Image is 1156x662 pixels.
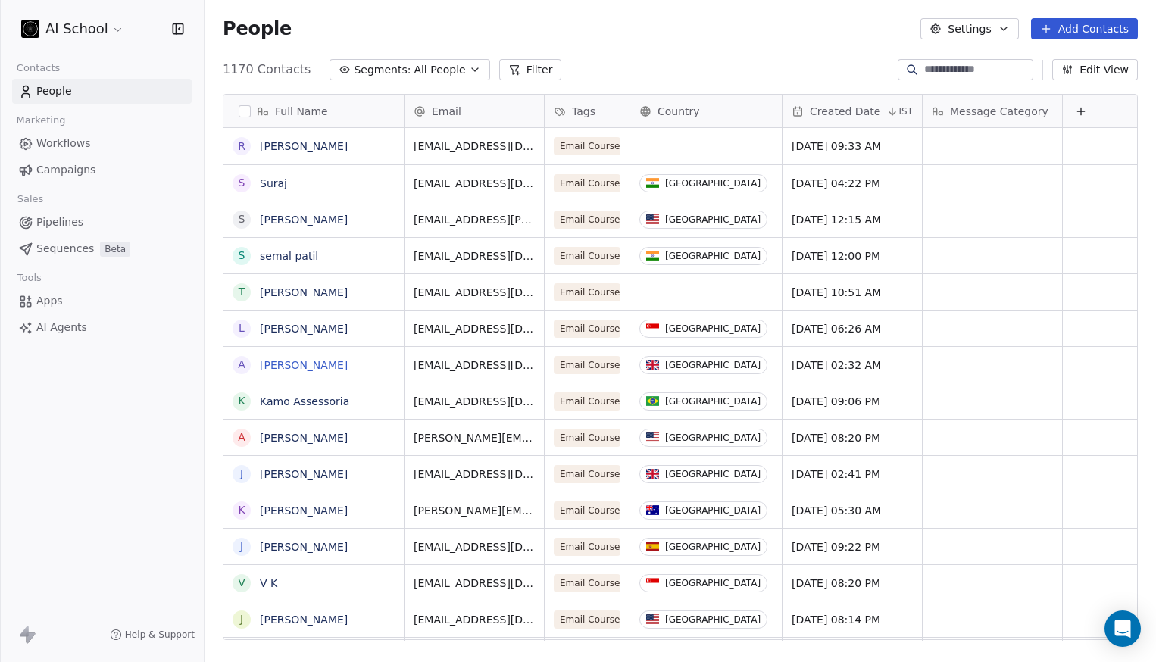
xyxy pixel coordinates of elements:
div: S [239,175,245,191]
span: Marketing [10,109,72,132]
span: Email Course - Intro to LLMs [554,465,620,483]
div: [GEOGRAPHIC_DATA] [665,178,761,189]
span: Created Date [810,104,880,119]
a: Pipelines [12,210,192,235]
div: Created DateIST [783,95,922,127]
a: AI Agents [12,315,192,340]
span: Beta [100,242,130,257]
a: Suraj [260,177,287,189]
div: Tags [545,95,630,127]
div: K [238,502,245,518]
span: People [223,17,292,40]
span: [EMAIL_ADDRESS][DOMAIN_NAME] [414,539,535,554]
a: V K [260,577,277,589]
span: [EMAIL_ADDRESS][DOMAIN_NAME] [414,176,535,191]
div: [GEOGRAPHIC_DATA] [665,469,761,479]
span: [DATE] 09:22 PM [792,539,913,554]
div: V [238,575,245,591]
a: [PERSON_NAME] [260,468,348,480]
span: Sales [11,188,50,211]
span: Email Course - Intro to LLMs [554,538,620,556]
a: [PERSON_NAME] [260,541,348,553]
span: [DATE] 06:26 AM [792,321,913,336]
div: Open Intercom Messenger [1104,610,1141,647]
div: [GEOGRAPHIC_DATA] [665,323,761,334]
span: Email Course - Intro to LLMs [554,501,620,520]
span: All People [414,62,465,78]
div: Country [630,95,782,127]
span: [DATE] 08:20 PM [792,576,913,591]
span: Email Course - Intro to LLMs [554,429,620,447]
span: [EMAIL_ADDRESS][DOMAIN_NAME] [414,321,535,336]
span: Tools [11,267,48,289]
span: People [36,83,72,99]
a: People [12,79,192,104]
span: AI School [45,19,108,39]
span: Email Course - Intro to LLMs [554,574,620,592]
div: Email [405,95,544,127]
span: Segments: [354,62,411,78]
a: [PERSON_NAME] [260,286,348,298]
div: L [239,320,245,336]
div: A [238,429,245,445]
span: Email Course - Intro to LLMs [554,320,620,338]
span: Country [658,104,700,119]
div: [GEOGRAPHIC_DATA] [665,251,761,261]
div: [GEOGRAPHIC_DATA] [665,360,761,370]
span: [DATE] 10:51 AM [792,285,913,300]
span: Email Course - Intro to LLMs [554,392,620,411]
span: Email Course - Intro to LLMs [554,211,620,229]
div: Full Name [223,95,404,127]
span: [DATE] 05:30 AM [792,503,913,518]
span: IST [898,105,913,117]
span: Help & Support [125,629,195,641]
a: [PERSON_NAME] [260,323,348,335]
a: Help & Support [110,629,195,641]
span: [DATE] 12:00 PM [792,248,913,264]
a: semal patil [260,250,318,262]
img: 3.png [21,20,39,38]
button: Edit View [1052,59,1138,80]
span: [EMAIL_ADDRESS][DOMAIN_NAME] [414,248,535,264]
div: grid [223,128,405,641]
a: SequencesBeta [12,236,192,261]
span: [DATE] 08:14 PM [792,612,913,627]
button: Filter [499,59,562,80]
span: Email [432,104,461,119]
span: Email Course - Intro to LLMs [554,356,620,374]
span: [EMAIL_ADDRESS][DOMAIN_NAME] [414,358,535,373]
span: 1170 Contacts [223,61,311,79]
span: [EMAIL_ADDRESS][DOMAIN_NAME] [414,394,535,409]
div: [GEOGRAPHIC_DATA] [665,396,761,407]
span: Full Name [275,104,328,119]
div: [GEOGRAPHIC_DATA] [665,614,761,625]
span: Workflows [36,136,91,151]
div: s [239,248,245,264]
span: [DATE] 12:15 AM [792,212,913,227]
a: Campaigns [12,158,192,183]
div: S [239,211,245,227]
div: [GEOGRAPHIC_DATA] [665,578,761,589]
div: [GEOGRAPHIC_DATA] [665,542,761,552]
span: [DATE] 04:22 PM [792,176,913,191]
span: [EMAIL_ADDRESS][DOMAIN_NAME] [414,576,535,591]
span: Pipelines [36,214,83,230]
span: AI Agents [36,320,87,336]
span: [EMAIL_ADDRESS][DOMAIN_NAME] [414,139,535,154]
span: Email Course - Intro to LLMs [554,610,620,629]
span: Apps [36,293,63,309]
div: T [239,284,245,300]
a: [PERSON_NAME] [260,504,348,517]
span: Email Course - Intro to LLMs [554,283,620,301]
button: AI School [18,16,127,42]
a: Workflows [12,131,192,156]
span: [EMAIL_ADDRESS][PERSON_NAME][DOMAIN_NAME] [414,212,535,227]
div: Message Category [923,95,1062,127]
span: Sequences [36,241,94,257]
span: Campaigns [36,162,95,178]
div: J [240,539,243,554]
a: [PERSON_NAME] [260,214,348,226]
div: [GEOGRAPHIC_DATA] [665,214,761,225]
span: [DATE] 09:06 PM [792,394,913,409]
span: [EMAIL_ADDRESS][DOMAIN_NAME] [414,612,535,627]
